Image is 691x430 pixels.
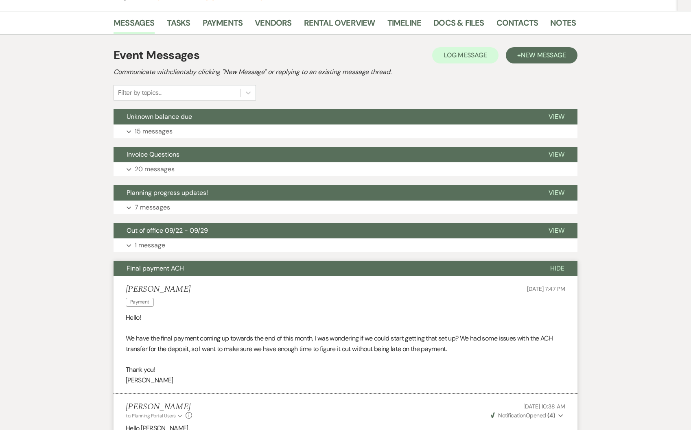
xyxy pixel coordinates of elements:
p: We have the final payment coming up towards the end of this month, I was wondering if we could st... [126,333,565,354]
button: View [536,147,577,162]
button: View [536,185,577,201]
button: 20 messages [114,162,577,176]
span: [DATE] 7:47 PM [527,285,565,292]
button: NotificationOpened (4) [490,411,565,420]
a: Timeline [387,16,422,34]
button: Out of office 09/22 - 09/29 [114,223,536,238]
a: Vendors [255,16,291,34]
span: Notification [498,412,525,419]
span: View [549,112,564,121]
button: 1 message [114,238,577,252]
p: [PERSON_NAME] [126,375,565,386]
span: New Message [521,51,566,59]
span: View [549,226,564,235]
button: Hide [537,261,577,276]
p: 7 messages [135,202,170,213]
span: to: Planning Portal Users [126,413,176,419]
a: Messages [114,16,155,34]
p: Thank you! [126,365,565,375]
button: Invoice Questions [114,147,536,162]
span: Unknown balance due [127,112,192,121]
p: 1 message [135,240,165,251]
a: Docs & Files [433,16,484,34]
a: Contacts [496,16,538,34]
div: Filter by topics... [118,88,162,98]
button: +New Message [506,47,577,63]
span: Hide [550,264,564,273]
button: 15 messages [114,124,577,138]
p: 15 messages [135,126,173,137]
strong: ( 4 ) [547,412,555,419]
a: Tasks [167,16,190,34]
a: Payments [203,16,243,34]
button: Log Message [432,47,499,63]
span: Log Message [444,51,487,59]
h5: [PERSON_NAME] [126,284,190,295]
button: Unknown balance due [114,109,536,124]
span: Out of office 09/22 - 09/29 [127,226,208,235]
span: View [549,150,564,159]
span: Opened [491,412,555,419]
button: View [536,109,577,124]
span: Planning progress updates! [127,188,208,197]
button: View [536,223,577,238]
button: 7 messages [114,201,577,214]
span: [DATE] 10:38 AM [523,403,565,410]
h1: Event Messages [114,47,199,64]
h2: Communicate with clients by clicking "New Message" or replying to an existing message thread. [114,67,577,77]
button: to: Planning Portal Users [126,412,184,419]
span: View [549,188,564,197]
h5: [PERSON_NAME] [126,402,192,412]
p: 20 messages [135,164,175,175]
span: Payment [126,298,154,306]
span: Invoice Questions [127,150,179,159]
a: Notes [550,16,576,34]
a: Rental Overview [304,16,375,34]
span: Final payment ACH [127,264,184,273]
p: Hello! [126,312,565,323]
button: Final payment ACH [114,261,537,276]
button: Planning progress updates! [114,185,536,201]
